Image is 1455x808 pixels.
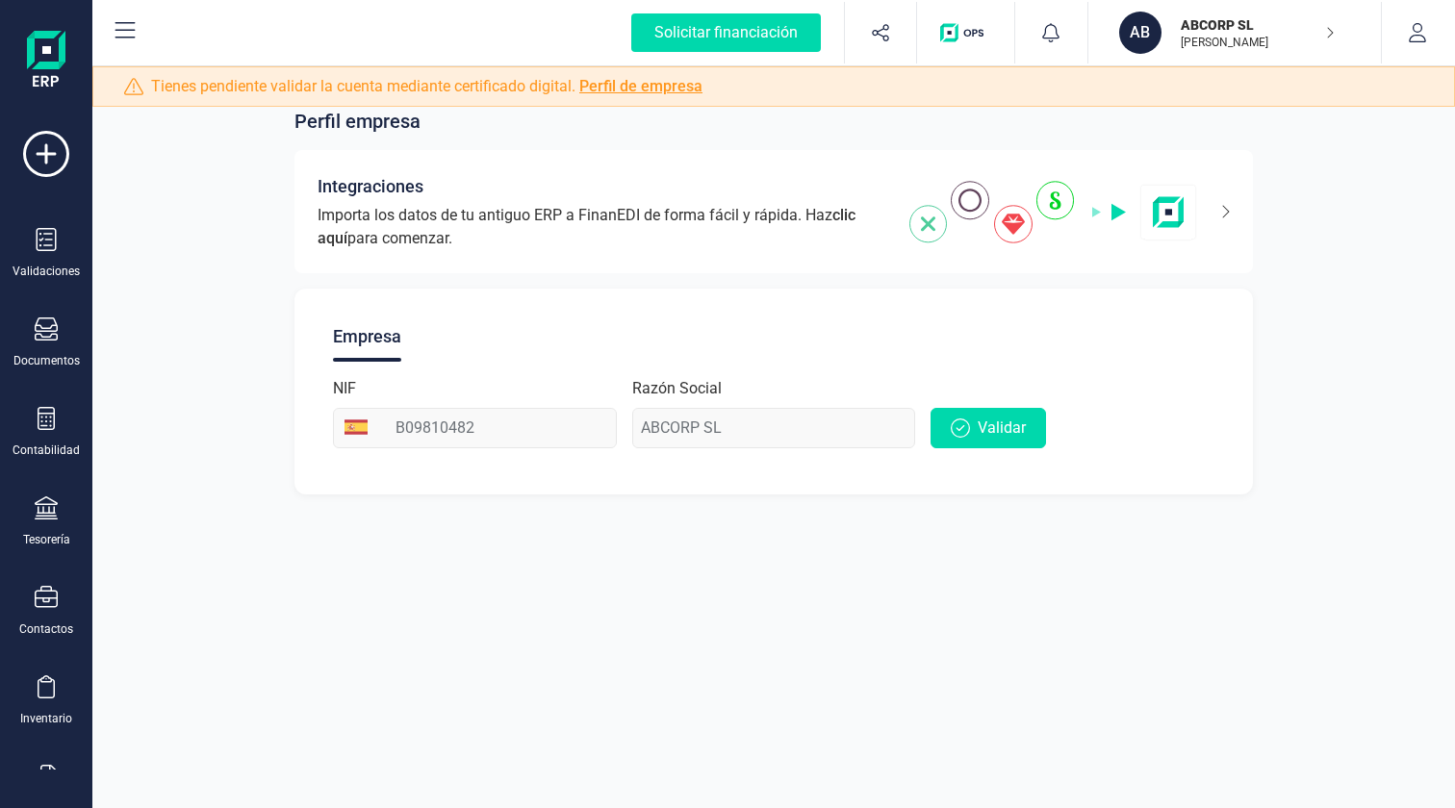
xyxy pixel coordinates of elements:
[333,312,401,362] div: Empresa
[1181,15,1335,35] p: ABCORP SL
[909,181,1197,243] img: integrations-img
[13,442,80,458] div: Contabilidad
[1111,2,1358,63] button: ABABCORP SL[PERSON_NAME]
[294,108,421,135] span: Perfil empresa
[1181,35,1335,50] p: [PERSON_NAME]
[940,23,991,42] img: Logo de OPS
[632,377,722,400] label: Razón Social
[608,2,844,63] button: Solicitar financiación
[13,264,80,279] div: Validaciones
[333,377,356,400] label: NIF
[23,532,70,547] div: Tesorería
[631,13,821,52] div: Solicitar financiación
[318,204,886,250] span: Importa los datos de tu antiguo ERP a FinanEDI de forma fácil y rápida. Haz para comenzar.
[978,417,1026,440] span: Validar
[151,75,702,98] span: Tienes pendiente validar la cuenta mediante certificado digital.
[929,2,1003,63] button: Logo de OPS
[318,173,423,200] span: Integraciones
[579,77,702,95] a: Perfil de empresa
[27,31,65,92] img: Logo Finanedi
[20,711,72,726] div: Inventario
[13,353,80,368] div: Documentos
[19,621,73,637] div: Contactos
[1119,12,1161,54] div: AB
[931,408,1046,448] button: Validar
